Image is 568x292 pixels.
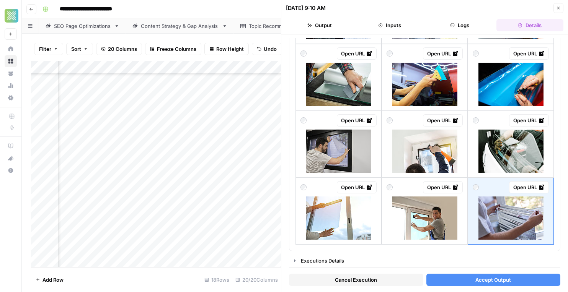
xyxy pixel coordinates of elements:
button: Inputs [356,19,423,31]
div: [DATE] 9:10 AM [286,4,326,12]
a: Usage [5,79,17,92]
button: Logs [426,19,493,31]
a: Home [5,43,17,55]
span: Accept Output [475,276,511,284]
img: Xponent21 Logo [5,9,18,23]
span: 20 Columns [108,45,137,53]
div: Open URL [513,117,545,124]
a: Open URL [509,47,549,60]
div: SEO Page Optimizations [54,22,111,30]
img: professional-worker-tinting-window-with-foil-indoors.jpg [392,196,457,240]
button: Freeze Columns [145,43,201,55]
span: Filter [39,45,51,53]
div: Open URL [341,183,372,191]
div: Open URL [341,50,372,57]
div: 20/20 Columns [232,274,281,286]
div: Open URL [427,117,459,124]
a: Open URL [337,181,377,193]
button: Add Row [31,274,68,286]
span: Cancel Execution [335,276,377,284]
img: sharp-blade-is-used-to-finalize-the-detailing-process-cutting-ppf-wrap-with-exact-precision.jpg [478,63,544,106]
a: Content Strategy & Gap Analysis [126,18,234,34]
button: Details [496,19,563,31]
div: Open URL [513,183,545,191]
button: Sort [66,43,93,55]
div: Open URL [427,183,459,191]
a: SEO Page Optimizations [39,18,126,34]
a: Topic Recommendations [234,18,323,34]
img: professional-window-tinting-process-in-an-automotive-shop-during-daytime.jpg [392,63,457,106]
button: Filter [34,43,63,55]
button: 20 Columns [96,43,142,55]
span: Add Row [42,276,64,284]
img: man-installing-frosted-window-vinyl-on-window-glass.jpg [306,130,371,173]
button: Cancel Execution [289,274,423,286]
div: Open URL [427,50,459,57]
div: Content Strategy & Gap Analysis [141,22,219,30]
div: Topic Recommendations [249,22,308,30]
a: Browse [5,55,17,67]
span: Sort [71,45,81,53]
div: Open URL [341,117,372,124]
img: man-holding-a-roll-of-tint-film-for-windows-unrolled-window-film.jpg [478,196,544,240]
a: Open URL [423,181,463,193]
span: Undo [264,45,277,53]
img: gluing-decorative-foil-on-the-glass-work-of-a-specialist.jpg [306,63,371,106]
button: Executions Details [289,255,560,267]
div: 18 Rows [201,274,232,286]
button: Row Height [204,43,249,55]
div: Open URL [513,50,545,57]
button: Undo [252,43,282,55]
div: What's new? [5,152,16,164]
img: installation-of-tinted-film-ultraviolet-and-energy-afficiency-concept.jpg [392,130,457,173]
div: Executions Details [301,257,555,264]
span: Freeze Columns [157,45,196,53]
img: tinted-glass-in-the-house.jpg [306,196,371,240]
span: Row Height [216,45,244,53]
a: Open URL [509,181,549,193]
a: Open URL [337,114,377,127]
a: Open URL [509,114,549,127]
button: Output [286,19,353,31]
button: Workspace: Xponent21 [5,6,17,25]
a: AirOps Academy [5,140,17,152]
button: Accept Output [426,274,561,286]
a: Open URL [423,47,463,60]
img: man-applying-window-film-on-a-car-window.jpg [478,130,544,173]
a: Open URL [337,47,377,60]
button: What's new? [5,152,17,164]
a: Settings [5,92,17,104]
a: Open URL [423,114,463,127]
button: Help + Support [5,164,17,177]
a: Your Data [5,67,17,79]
